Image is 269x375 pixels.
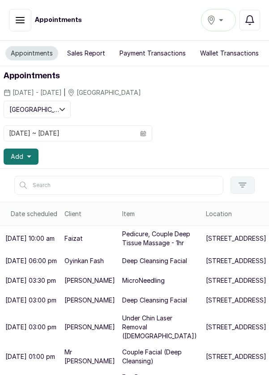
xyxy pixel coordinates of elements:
div: Date scheduled [11,209,57,218]
p: [PERSON_NAME] [64,296,115,305]
p: Couple Facial (Deep Cleansing) [122,348,199,366]
p: [DATE] 03:00 pm [5,296,56,305]
p: [STREET_ADDRESS] [206,323,266,332]
p: [DATE] 10:00 am [5,234,55,243]
p: Pedicure, Couple Deep Tissue Massage - 1hr [122,230,199,247]
p: [DATE] 03:30 pm [5,276,56,285]
h1: Appointments [35,16,82,25]
p: Oyinkan Fash [64,256,104,265]
input: Select date [4,126,135,141]
p: [STREET_ADDRESS] [206,256,266,265]
button: Add [4,149,38,165]
p: [DATE] 03:00 pm [5,323,56,332]
p: [STREET_ADDRESS] [206,352,266,361]
div: Location [206,209,266,218]
input: Search [14,176,223,195]
span: [DATE] - [DATE] [13,88,62,97]
p: [PERSON_NAME] [64,276,115,285]
button: Sales Report [62,46,111,60]
span: | [64,88,66,97]
p: Deep Cleansing Facial [122,296,187,305]
p: MicroNeedling [122,276,165,285]
div: Client [64,209,115,218]
p: [PERSON_NAME] [64,323,115,332]
p: Faizat [64,234,83,243]
button: [GEOGRAPHIC_DATA] [4,101,71,118]
p: [STREET_ADDRESS] [206,234,266,243]
p: [STREET_ADDRESS] [206,296,266,305]
p: [DATE] 06:00 pm [5,256,57,265]
div: Item [122,209,199,218]
svg: calendar [140,130,146,136]
p: Deep Cleansing Facial [122,256,187,265]
h1: Appointments [4,70,265,82]
button: Appointments [5,46,58,60]
span: Add [11,152,23,161]
span: [GEOGRAPHIC_DATA] [77,88,141,97]
p: Mr [PERSON_NAME] [64,348,115,366]
span: [GEOGRAPHIC_DATA] [9,105,60,114]
p: [DATE] 01:00 pm [5,352,55,361]
button: Wallet Transactions [195,46,264,60]
p: Under Chin Laser Removal ([DEMOGRAPHIC_DATA]) [122,314,199,341]
p: [STREET_ADDRESS] [206,276,266,285]
button: Payment Transactions [114,46,191,60]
